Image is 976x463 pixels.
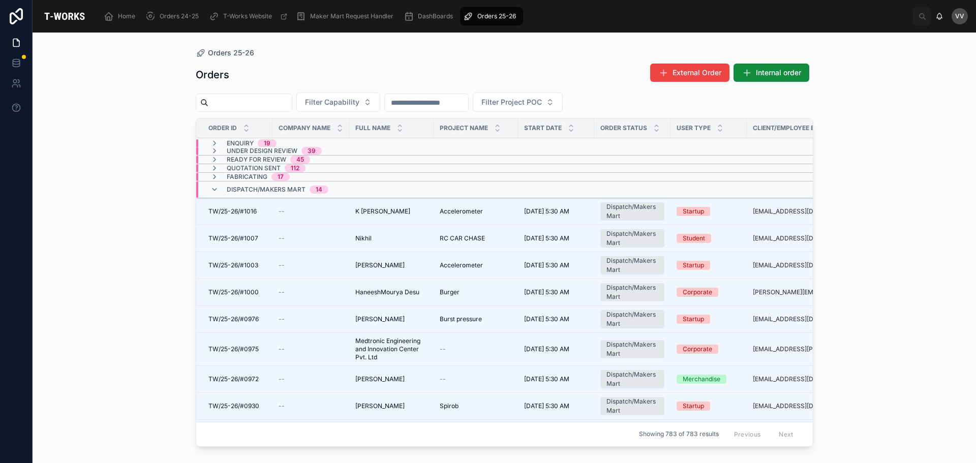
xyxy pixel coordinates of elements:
a: [EMAIL_ADDRESS][PERSON_NAME][DOMAIN_NAME] [753,345,842,353]
button: Select Button [473,92,563,112]
span: Under Design Review [227,147,297,155]
span: TW/25-26/#0976 [208,315,259,323]
a: Maker Mart Request Handler [293,7,401,25]
span: TW/25-26/#1016 [208,207,257,215]
span: [PERSON_NAME] [355,315,405,323]
a: [DATE] 5:30 AM [524,288,588,296]
a: Startup [677,261,741,270]
div: Startup [683,207,704,216]
span: [PERSON_NAME] [355,375,405,383]
a: -- [279,207,343,215]
a: Orders 25-26 [196,48,254,58]
span: -- [279,207,285,215]
a: Dispatch/Makers Mart [600,397,664,415]
a: [EMAIL_ADDRESS][DOMAIN_NAME] [753,207,842,215]
a: TW/25-26/#1000 [208,288,266,296]
a: Startup [677,402,741,411]
a: -- [279,261,343,269]
span: [DATE] 5:30 AM [524,375,569,383]
a: Startup [677,315,741,324]
span: [DATE] 5:30 AM [524,288,569,296]
span: [DATE] 5:30 AM [524,207,569,215]
a: [EMAIL_ADDRESS][DOMAIN_NAME] [753,375,842,383]
a: -- [279,375,343,383]
div: Dispatch/Makers Mart [606,202,658,221]
div: Merchandise [683,375,720,384]
span: [PERSON_NAME] [355,402,405,410]
span: Orders 24-25 [160,12,199,20]
div: Dispatch/Makers Mart [606,397,658,415]
span: Order ID [208,124,237,132]
span: [DATE] 5:30 AM [524,402,569,410]
a: Dispatch/Makers Mart [600,229,664,248]
div: Corporate [683,345,712,354]
a: [DATE] 5:30 AM [524,234,588,242]
a: RC CAR CHASE [440,234,512,242]
a: Dispatch/Makers Mart [600,310,664,328]
span: Dispatch/Makers Mart [227,186,306,194]
span: Quotation Sent [227,164,281,172]
span: Spirob [440,402,459,410]
span: Medtronic Engineering and Innovation Center Pvt. Ltd [355,337,428,361]
a: TW/25-26/#1003 [208,261,266,269]
a: T-Works Website [206,7,293,25]
div: 112 [291,164,299,172]
a: -- [279,402,343,410]
a: -- [279,234,343,242]
span: -- [279,375,285,383]
a: Accelerometer [440,207,512,215]
a: [EMAIL_ADDRESS][DOMAIN_NAME] [753,234,842,242]
div: Dispatch/Makers Mart [606,340,658,358]
a: [EMAIL_ADDRESS][DOMAIN_NAME] [753,261,842,269]
a: [PERSON_NAME] [355,261,428,269]
a: [DATE] 5:30 AM [524,207,588,215]
div: Startup [683,315,704,324]
a: TW/25-26/#0976 [208,315,266,323]
div: 45 [296,156,304,164]
span: Accelerometer [440,261,483,269]
a: Dispatch/Makers Mart [600,283,664,301]
span: Filter Project POC [481,97,542,107]
a: Dispatch/Makers Mart [600,202,664,221]
a: [PERSON_NAME] [355,402,428,410]
a: [EMAIL_ADDRESS][DOMAIN_NAME] [753,315,842,323]
a: [PERSON_NAME] [355,375,428,383]
a: Home [101,7,142,25]
a: Corporate [677,345,741,354]
span: Burst pressure [440,315,482,323]
span: Maker Mart Request Handler [310,12,393,20]
span: -- [440,375,446,383]
span: [PERSON_NAME] [355,261,405,269]
a: -- [279,315,343,323]
a: [DATE] 5:30 AM [524,315,588,323]
span: -- [279,261,285,269]
span: [DATE] 5:30 AM [524,315,569,323]
span: -- [279,288,285,296]
a: Startup [677,207,741,216]
span: Client/Employee Email [753,124,830,132]
a: [EMAIL_ADDRESS][DOMAIN_NAME] [753,402,842,410]
span: DashBoards [418,12,453,20]
div: Dispatch/Makers Mart [606,283,658,301]
span: -- [279,402,285,410]
a: Orders 25-26 [460,7,523,25]
div: Student [683,234,705,243]
a: -- [440,345,512,353]
button: External Order [650,64,729,82]
a: Dispatch/Makers Mart [600,370,664,388]
a: Burst pressure [440,315,512,323]
img: App logo [41,8,88,24]
div: Startup [683,402,704,411]
a: [PERSON_NAME][EMAIL_ADDRESS][DOMAIN_NAME] [753,288,842,296]
span: External Order [673,68,721,78]
span: TW/25-26/#1003 [208,261,258,269]
a: TW/25-26/#0930 [208,402,266,410]
span: Project Name [440,124,488,132]
a: Dispatch/Makers Mart [600,340,664,358]
span: RC CAR CHASE [440,234,485,242]
span: Filter Capability [305,97,359,107]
